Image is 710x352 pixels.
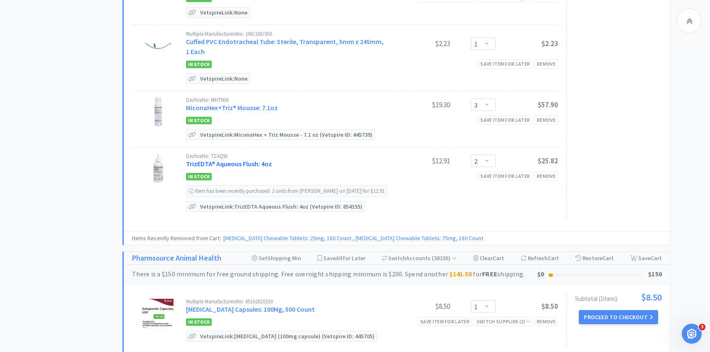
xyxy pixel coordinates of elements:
div: $12.91 [388,156,450,166]
div: $8.50 [388,301,450,311]
img: f4716a0b9bb441128c7105cc108c1620_220634.jpeg [144,97,173,126]
span: Cart [493,254,504,262]
a: [MEDICAL_DATA] Chewable Tablets: 25mg, 180 Count [223,234,351,242]
span: Cart [602,254,614,262]
span: Switch [388,254,406,262]
div: Save item for later [478,116,532,124]
span: Save for Later [323,254,365,262]
div: Remove [534,116,558,124]
div: Switch Supplier ( 3 ) [477,318,530,325]
p: Vetspire Link: TrizEDTA Aqueous Flush: 4oz (Vetspire ID: 854155) [198,202,365,212]
strong: FREE [482,270,497,278]
div: Remove [534,59,558,68]
div: Remove [534,172,558,180]
div: Dechra No: TZAQW [186,153,388,159]
span: $8.50 [541,302,558,311]
span: In Stock [186,61,212,68]
a: Cuffed PVC Endotracheal Tube: Sterile, Transparent, 5mm x 245mm, 1 Each [186,37,384,56]
p: Vetspire Link: None [198,7,250,17]
span: In Stock [186,318,212,326]
p: Vetspire Link: MiconaHex + Triz Mousse - 7.1 oz (Vetspire ID: 445739) [198,130,375,140]
span: In Stock [186,117,212,124]
img: 2a9a70a4e8db4e03b18e5d32e2ded306_58668.jpeg [144,31,173,60]
strong: $141.50 [449,270,472,278]
span: , [222,234,354,242]
div: Remove [534,317,558,326]
div: Clear [473,252,504,264]
div: Save [630,252,662,264]
span: 3 [699,324,705,330]
a: TrizEDTA® Aqueous Flush: 4oz [186,160,272,168]
img: 8847bdca071b48ba8840bd545516dd93_520111.jpeg [142,299,174,328]
span: Cart [651,254,662,262]
a: [MEDICAL_DATA] Capsules: 100Mg, 500 Count [186,305,315,313]
a: [MEDICAL_DATA] Chewable Tablets: 75mg, 180 Count [355,234,483,242]
div: Multiple Manufacturers No: 65162010150 [186,299,388,304]
span: $57.90 [538,100,558,109]
span: $2.23 [541,39,558,48]
button: Proceed to Checkout [579,310,658,324]
a: Pharmsource Animal Health [132,252,221,264]
span: Cart [548,254,559,262]
div: Accounts [382,252,457,264]
div: Save item for later [418,317,472,326]
span: $25.82 [538,156,558,165]
div: $19.30 [388,100,450,110]
span: All [336,254,343,262]
p: Vetspire Link: None [198,74,250,84]
span: ( 38235 ) [431,254,457,262]
img: 1653c074db3e4ca8bb666327aa5ad0b1_81734.jpeg [144,153,173,182]
div: There is a $150 minimum for free ground shipping. Free overnight shipping minimum is $200. Spend ... [132,269,537,280]
span: Set [259,254,267,262]
span: $8.50 [641,293,662,302]
div: $0 [537,269,544,280]
div: Subtotal ( 1 item ): [575,293,662,302]
p: Vetspire Link: [MEDICAL_DATA] (100mg capsule) (Vetspire ID: 445705) [198,331,377,341]
div: Item has been recently purchased: 2 units from [PERSON_NAME] on [DATE] for $12.91 [186,185,387,197]
span: In Stock [186,173,212,180]
div: $150 [648,269,662,280]
div: Refresh [521,252,559,264]
div: $2.23 [388,39,450,49]
div: Items Recently Removed from Cart: [124,231,670,245]
div: Multiple Manufacturers No: 100/100/050 [186,31,388,37]
a: MiconaHex+Triz® Mousse: 7.1oz [186,103,278,112]
div: Dechra No: MHTMW [186,97,388,103]
div: Save item for later [478,172,532,180]
div: Shipping Min [252,252,301,264]
iframe: Intercom live chat [682,324,702,344]
div: Restore [575,252,614,264]
div: Save item for later [478,59,532,68]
